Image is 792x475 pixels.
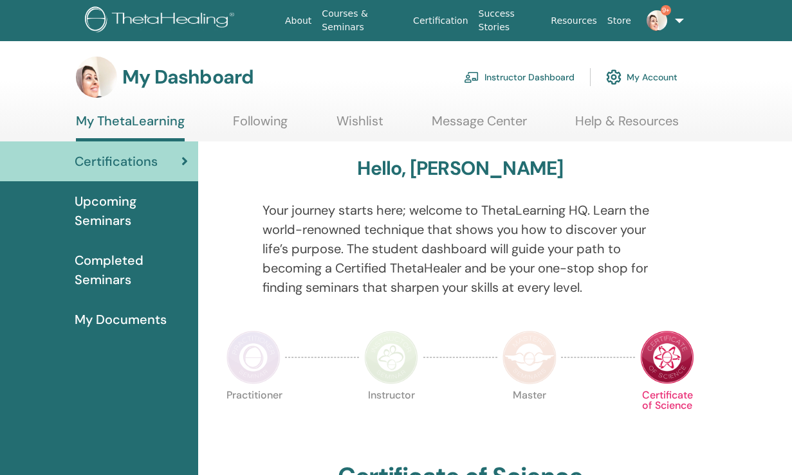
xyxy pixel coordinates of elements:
img: default.png [647,10,667,31]
h3: My Dashboard [122,66,253,89]
img: Practitioner [226,330,281,384]
span: My Documents [75,310,167,329]
span: Completed Seminars [75,251,188,289]
h3: Hello, [PERSON_NAME] [357,157,563,180]
p: Certificate of Science [640,390,694,444]
p: Practitioner [226,390,281,444]
a: Resources [546,9,602,33]
img: cog.svg [606,66,622,88]
img: default.png [76,57,117,98]
img: Instructor [364,330,418,384]
span: Certifications [75,152,158,171]
img: logo.png [85,6,239,35]
p: Master [502,390,557,444]
p: Your journey starts here; welcome to ThetaLearning HQ. Learn the world-renowned technique that sh... [262,201,658,297]
a: Wishlist [336,113,383,138]
a: Following [233,113,288,138]
a: Store [602,9,636,33]
p: Instructor [364,390,418,444]
img: chalkboard-teacher.svg [464,71,479,83]
span: Upcoming Seminars [75,192,188,230]
img: Master [502,330,557,384]
a: Success Stories [474,2,546,39]
a: Message Center [432,113,527,138]
a: My Account [606,63,677,91]
img: Certificate of Science [640,330,694,384]
a: About [280,9,317,33]
a: Courses & Seminars [317,2,408,39]
span: 9+ [661,5,671,15]
a: My ThetaLearning [76,113,185,141]
a: Help & Resources [575,113,679,138]
a: Instructor Dashboard [464,63,575,91]
a: Certification [408,9,473,33]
